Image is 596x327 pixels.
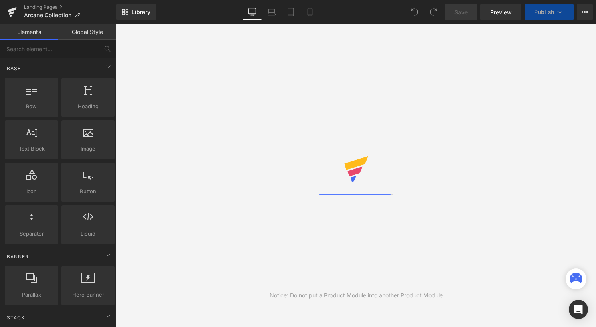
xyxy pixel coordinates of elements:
span: Text Block [7,145,56,153]
a: Preview [480,4,521,20]
span: Publish [534,9,554,15]
span: Preview [490,8,512,16]
span: Banner [6,253,30,260]
button: Publish [525,4,574,20]
span: Stack [6,314,26,321]
a: New Library [116,4,156,20]
span: Parallax [7,291,56,299]
span: Arcane Collection [24,12,71,18]
span: Image [64,145,112,153]
span: Base [6,65,22,72]
span: Save [454,8,468,16]
a: Mobile [300,4,320,20]
div: Open Intercom Messenger [569,300,588,319]
span: Library [132,8,150,16]
span: Liquid [64,230,112,238]
button: Redo [426,4,442,20]
a: Laptop [262,4,281,20]
a: Tablet [281,4,300,20]
a: Desktop [243,4,262,20]
span: Button [64,187,112,196]
button: Undo [406,4,422,20]
div: Notice: Do not put a Product Module into another Product Module [270,291,443,300]
span: Separator [7,230,56,238]
span: Row [7,102,56,111]
span: Icon [7,187,56,196]
span: Heading [64,102,112,111]
button: More [577,4,593,20]
span: Hero Banner [64,291,112,299]
a: Global Style [58,24,116,40]
a: Landing Pages [24,4,116,10]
